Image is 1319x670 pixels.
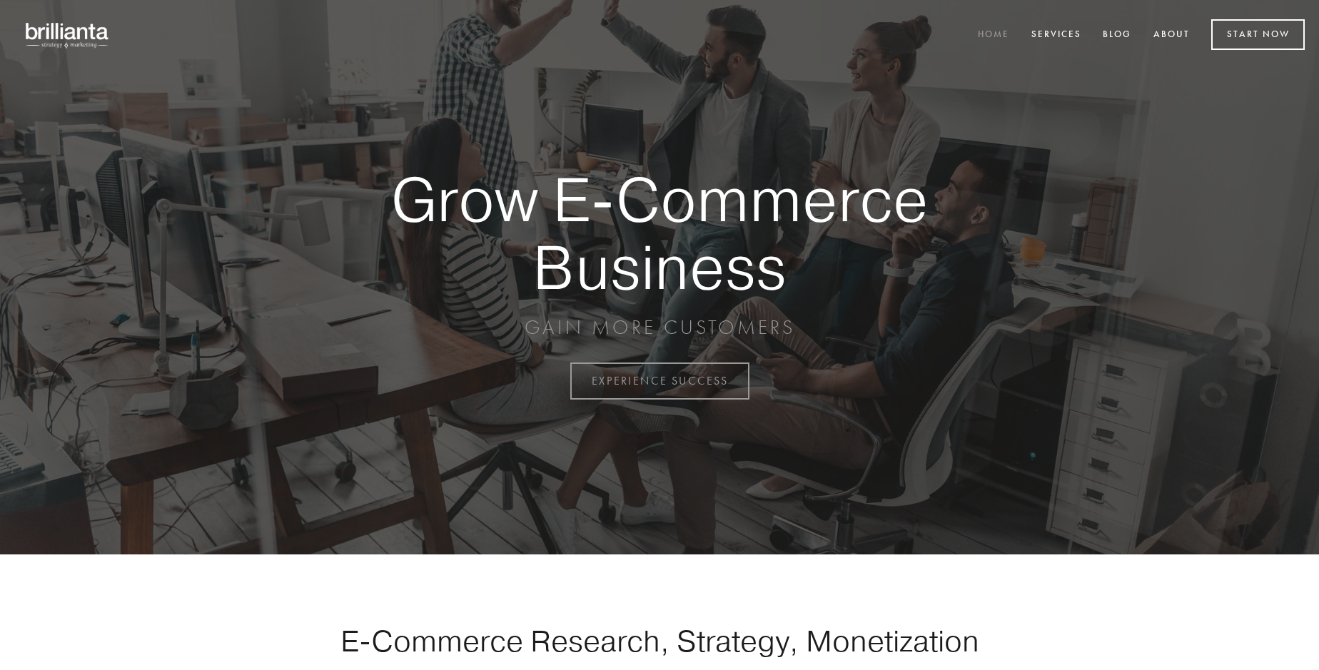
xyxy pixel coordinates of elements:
a: EXPERIENCE SUCCESS [570,362,749,400]
a: Services [1022,24,1091,47]
p: GAIN MORE CUSTOMERS [341,315,978,340]
h1: E-Commerce Research, Strategy, Monetization [295,623,1024,659]
a: Blog [1093,24,1141,47]
a: Start Now [1211,19,1305,50]
strong: Grow E-Commerce Business [341,166,978,300]
a: About [1144,24,1199,47]
a: Home [969,24,1019,47]
img: brillianta - research, strategy, marketing [14,14,121,56]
